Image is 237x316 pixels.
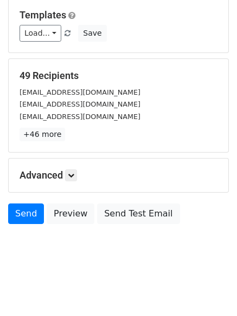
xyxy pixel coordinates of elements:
small: [EMAIL_ADDRESS][DOMAIN_NAME] [20,88,140,96]
a: Load... [20,25,61,42]
a: Send Test Email [97,203,180,224]
small: [EMAIL_ADDRESS][DOMAIN_NAME] [20,113,140,121]
a: Preview [47,203,94,224]
iframe: Chat Widget [183,264,237,316]
a: Templates [20,9,66,21]
a: +46 more [20,128,65,141]
h5: 49 Recipients [20,70,217,82]
h5: Advanced [20,169,217,181]
a: Send [8,203,44,224]
div: Widget de chat [183,264,237,316]
button: Save [78,25,106,42]
small: [EMAIL_ADDRESS][DOMAIN_NAME] [20,100,140,108]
